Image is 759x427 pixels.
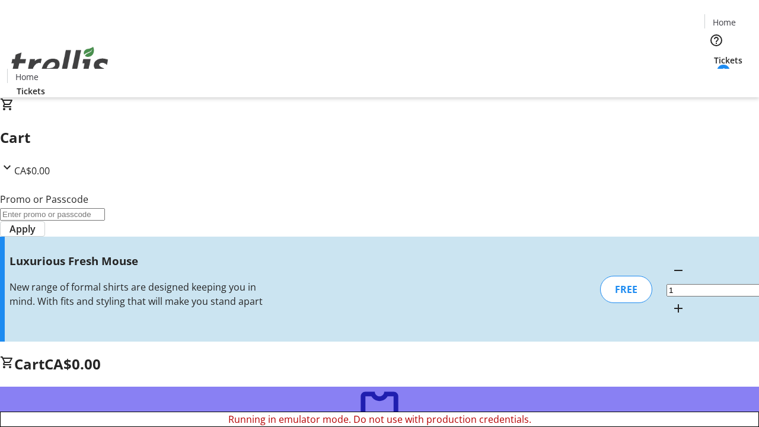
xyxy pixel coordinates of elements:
button: Cart [704,66,728,90]
a: Tickets [7,85,55,97]
div: New range of formal shirts are designed keeping you in mind. With fits and styling that will make... [9,280,269,308]
a: Home [705,16,743,28]
h3: Luxurious Fresh Mouse [9,253,269,269]
span: Home [713,16,736,28]
span: Home [15,71,39,83]
button: Decrement by one [666,259,690,282]
span: CA$0.00 [14,164,50,177]
button: Help [704,28,728,52]
span: Apply [9,222,36,236]
img: Orient E2E Organization yH8VtTnug2's Logo [7,34,113,93]
a: Tickets [704,54,752,66]
div: FREE [600,276,652,303]
button: Increment by one [666,297,690,320]
span: CA$0.00 [44,354,101,374]
span: Tickets [17,85,45,97]
a: Home [8,71,46,83]
span: Tickets [714,54,742,66]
